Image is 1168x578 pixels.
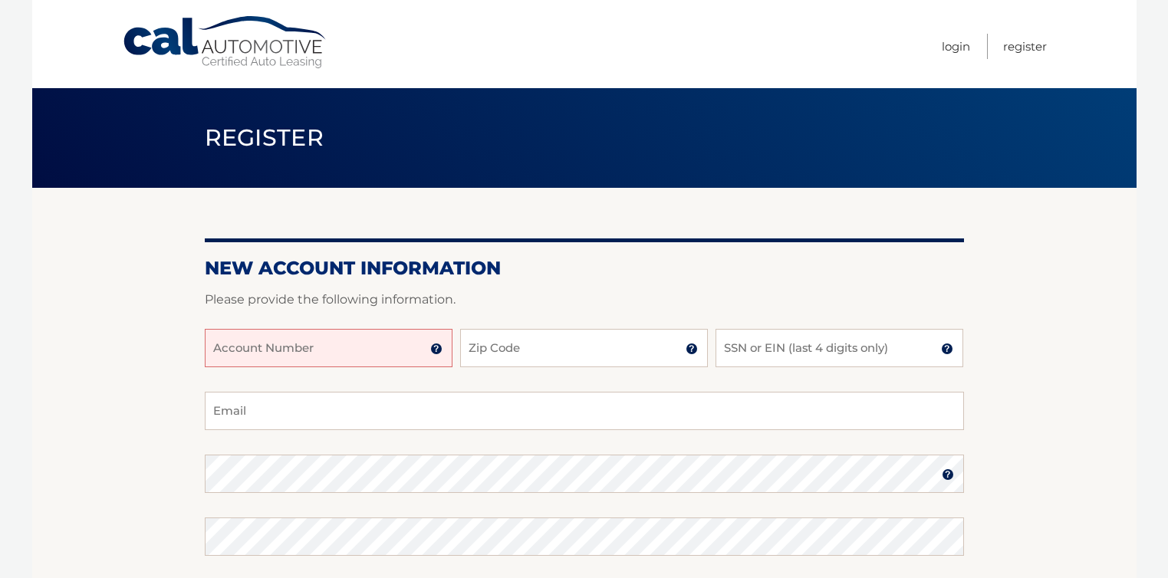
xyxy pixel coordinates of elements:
[941,343,953,355] img: tooltip.svg
[942,468,954,481] img: tooltip.svg
[122,15,329,70] a: Cal Automotive
[205,329,452,367] input: Account Number
[686,343,698,355] img: tooltip.svg
[1003,34,1047,59] a: Register
[205,289,964,310] p: Please provide the following information.
[716,329,963,367] input: SSN or EIN (last 4 digits only)
[430,343,443,355] img: tooltip.svg
[460,329,708,367] input: Zip Code
[205,123,324,152] span: Register
[942,34,970,59] a: Login
[205,257,964,280] h2: New Account Information
[205,392,964,430] input: Email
